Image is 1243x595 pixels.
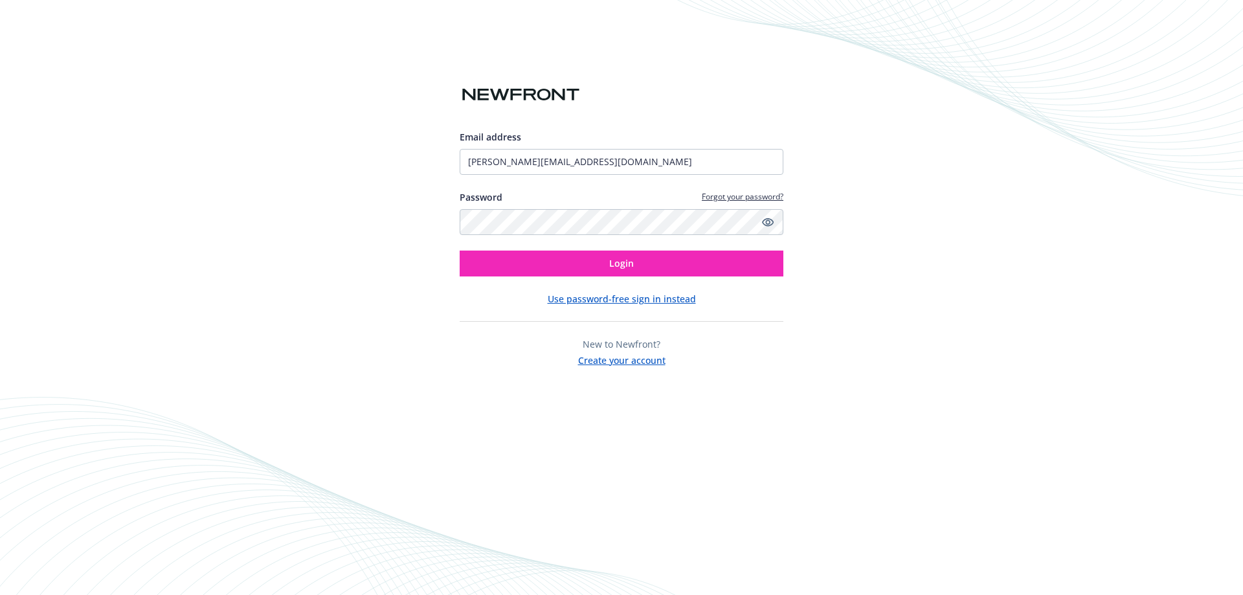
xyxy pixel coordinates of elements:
span: New to Newfront? [583,338,660,350]
a: Forgot your password? [702,191,783,202]
span: Login [609,257,634,269]
input: Enter your email [460,149,783,175]
button: Create your account [578,351,666,367]
label: Password [460,190,502,204]
span: Email address [460,131,521,143]
button: Login [460,251,783,276]
button: Use password-free sign in instead [548,292,696,306]
img: Newfront logo [460,84,582,106]
a: Show password [760,214,776,230]
input: Enter your password [460,209,783,235]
